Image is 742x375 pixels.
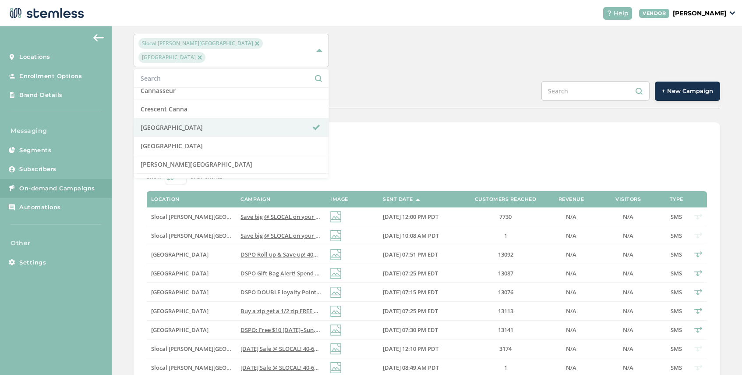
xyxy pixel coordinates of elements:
label: 1 [466,232,545,239]
img: icon-img-d887fa0c.svg [330,230,341,241]
span: [GEOGRAPHIC_DATA] [151,250,208,258]
label: 3174 [466,345,545,353]
span: 13141 [498,326,513,334]
span: 13087 [498,269,513,277]
span: SMS [671,326,682,334]
label: N/A [554,364,589,371]
label: SMS [668,251,685,258]
li: Cannasseur [134,82,329,100]
label: 13087 [466,270,545,277]
label: N/A [597,345,659,353]
label: 1 [466,364,545,371]
span: 3174 [499,345,512,353]
span: 13076 [498,288,513,296]
span: SMS [671,232,682,239]
label: Dispo Bay City North [151,326,232,334]
span: DSPO Roll up & Save up! 40% off [PERSON_NAME] + Buy a Zip and get a half Zip FREE storewide Thur-... [240,250,610,258]
label: N/A [597,270,659,277]
li: Crescent Canna [134,100,329,118]
label: 09/04/2025 07:30 PM EDT [383,326,457,334]
span: DSPO Gift Bag Alert! Spend $100 & walk out with a custom FREE $100 gift bag Mon-Wed. Tap link for... [240,269,583,277]
label: Slocal Root - Grover Beach [151,213,232,221]
span: Slocal [PERSON_NAME][GEOGRAPHIC_DATA] [151,213,271,221]
label: N/A [597,289,659,296]
span: [DATE] 07:25 PM EDT [383,307,438,315]
label: SMS [668,345,685,353]
label: Dispo Bay City North [151,270,232,277]
label: N/A [554,307,589,315]
li: [GEOGRAPHIC_DATA] [134,118,329,137]
span: [DATE] 12:00 PM PDT [383,213,438,221]
span: SMS [671,345,682,353]
img: icon-arrow-back-accent-c549486e.svg [93,34,104,41]
label: N/A [597,364,659,371]
span: [DATE] 12:10 PM PDT [383,345,438,353]
span: N/A [566,288,576,296]
label: DSPO Roll up & Save up! 40% off Jeter + Buy a Zip and get a half Zip FREE storewide Thur-Tues! Hi... [240,251,322,258]
label: N/A [554,232,589,239]
span: SMS [671,307,682,315]
img: icon-img-d887fa0c.svg [330,268,341,279]
span: N/A [566,250,576,258]
li: Dispo [PERSON_NAME] [134,174,329,192]
span: Brand Details [19,91,63,100]
span: SMS [671,213,682,221]
label: DSPO DOUBLE loyalty Points Weekend! Score FREE $50 + massive savings on top brands Thu–Sun! Dont ... [240,289,322,296]
img: icon-sort-1e1d7615.svg [416,199,420,201]
span: [DATE] 07:51 PM EDT [383,250,438,258]
span: N/A [623,326,633,334]
label: SMS [668,364,685,371]
label: N/A [554,251,589,258]
span: N/A [623,364,633,371]
span: [DATE] 07:15 PM EDT [383,288,438,296]
li: [GEOGRAPHIC_DATA] [134,137,329,155]
label: 09/10/2025 07:25 PM EDT [383,307,457,315]
img: icon-img-d887fa0c.svg [330,287,341,298]
label: 09/24/2025 07:51 PM EDT [383,251,457,258]
span: [DATE] Sale @ SLOCAL! 40-65% off everything 8/28-9/1. Only at our [PERSON_NAME][GEOGRAPHIC_DATA] ... [240,364,648,371]
span: 1 [504,232,507,239]
span: N/A [623,307,633,315]
label: Dispo Bay City North [151,251,232,258]
img: logo-dark-0685b13c.svg [7,4,84,22]
label: 08/29/2025 08:49 AM PDT [383,364,457,371]
img: icon-img-d887fa0c.svg [330,306,341,317]
span: [DATE] Sale @ SLOCAL! 40-65% off everything 8/28-9/1. Only at our [PERSON_NAME][GEOGRAPHIC_DATA] ... [240,345,648,353]
span: [GEOGRAPHIC_DATA] [151,307,208,315]
label: 13113 [466,307,545,315]
img: icon-img-d887fa0c.svg [330,249,341,260]
input: Search [541,81,650,101]
span: Automations [19,203,61,212]
img: icon-help-white-03924b79.svg [607,11,612,16]
label: SMS [668,213,685,221]
input: Search [141,74,322,83]
span: Subscribers [19,165,57,174]
label: Revenue [558,196,584,202]
label: 09/27/2025 12:00 PM PDT [383,213,457,221]
span: N/A [623,232,633,239]
span: N/A [566,232,576,239]
span: SMS [671,288,682,296]
label: 7730 [466,213,545,221]
div: Chat Widget [698,333,742,375]
span: SMS [671,269,682,277]
label: SMS [668,289,685,296]
img: icon-img-d887fa0c.svg [330,343,341,354]
span: [GEOGRAPHIC_DATA] [151,269,208,277]
label: Image [330,196,348,202]
span: Save big @ SLOCAL on your favorite goodies! Get 40-60% off everything! Only @ our [PERSON_NAME][G... [240,232,640,239]
label: SMS [668,326,685,334]
span: N/A [566,364,576,371]
label: N/A [597,307,659,315]
label: Type [670,196,683,202]
label: 13076 [466,289,545,296]
span: 13092 [498,250,513,258]
img: icon-close-accent-8a337256.svg [198,55,202,60]
img: icon-img-d887fa0c.svg [330,325,341,336]
label: Save big @ SLOCAL on your favorite goodies! Get 40-60% off everything! Only @ our Grover Beach st... [240,213,322,221]
label: N/A [554,213,589,221]
button: + New Campaign [655,82,720,101]
span: [GEOGRAPHIC_DATA] [151,326,208,334]
label: Buy a zip get a 1/2 zip FREE Storewide at DSPO! + Big savings on top brands Thu-Sun! Tap link for... [240,307,322,315]
label: SMS [668,232,685,239]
